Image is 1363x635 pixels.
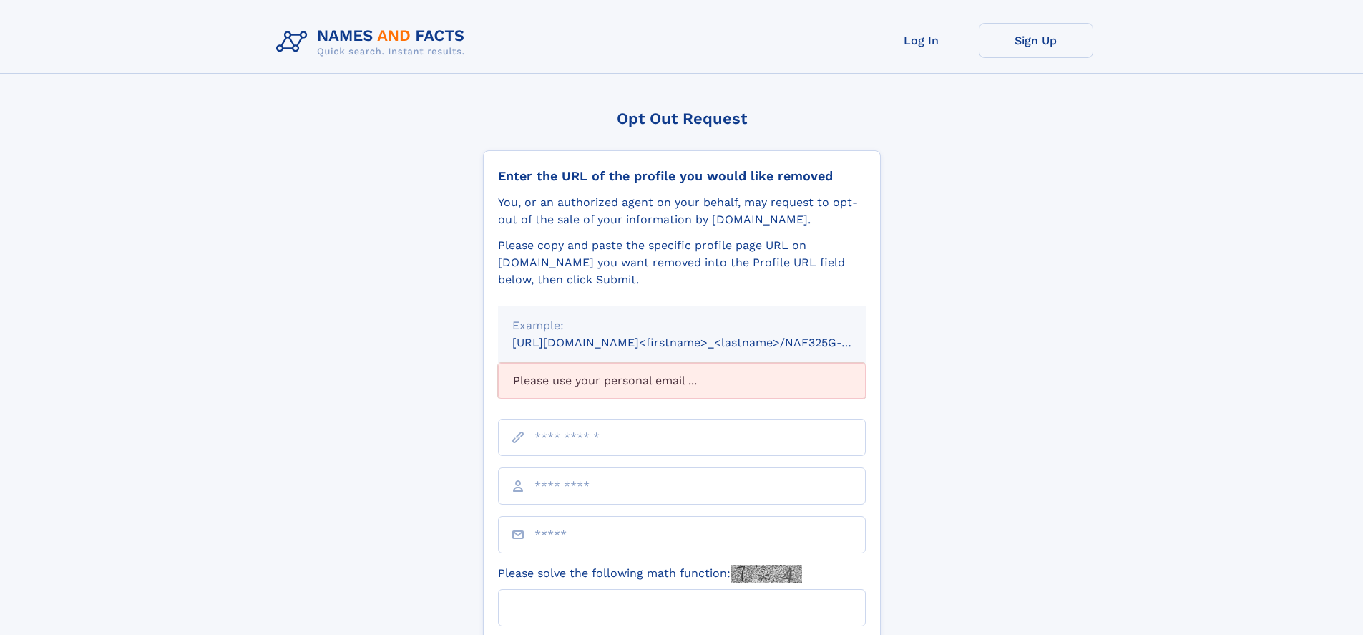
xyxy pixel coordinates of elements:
div: Please use your personal email ... [498,363,866,399]
a: Sign Up [979,23,1093,58]
label: Please solve the following math function: [498,565,802,583]
div: You, or an authorized agent on your behalf, may request to opt-out of the sale of your informatio... [498,194,866,228]
small: [URL][DOMAIN_NAME]<firstname>_<lastname>/NAF325G-xxxxxxxx [512,336,893,349]
div: Example: [512,317,851,334]
div: Please copy and paste the specific profile page URL on [DOMAIN_NAME] you want removed into the Pr... [498,237,866,289]
div: Opt Out Request [483,110,881,127]
a: Log In [864,23,979,58]
img: Logo Names and Facts [270,23,477,62]
div: Enter the URL of the profile you would like removed [498,168,866,184]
